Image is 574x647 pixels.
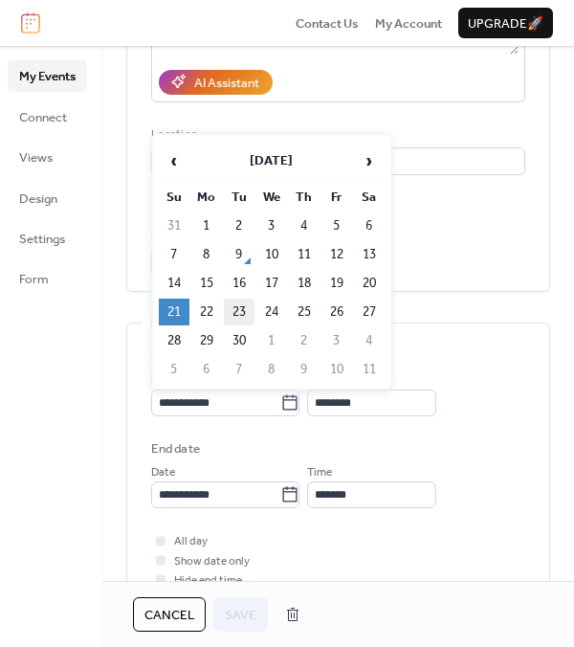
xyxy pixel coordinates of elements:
[354,270,385,297] td: 20
[307,463,332,482] span: Time
[354,184,385,211] th: Sa
[21,12,40,33] img: logo
[191,299,222,325] td: 22
[151,125,521,145] div: Location
[191,356,222,383] td: 6
[8,263,87,294] a: Form
[159,241,189,268] td: 7
[174,532,208,551] span: All day
[375,13,442,33] a: My Account
[191,184,222,211] th: Mo
[289,184,320,211] th: Th
[159,212,189,239] td: 31
[194,74,259,93] div: AI Assistant
[289,241,320,268] td: 11
[289,299,320,325] td: 25
[151,463,175,482] span: Date
[19,230,65,249] span: Settings
[354,241,385,268] td: 13
[8,60,87,91] a: My Events
[375,14,442,33] span: My Account
[191,327,222,354] td: 29
[321,356,352,383] td: 10
[355,142,384,180] span: ›
[159,327,189,354] td: 28
[289,212,320,239] td: 4
[256,212,287,239] td: 3
[321,270,352,297] td: 19
[256,184,287,211] th: We
[321,299,352,325] td: 26
[289,270,320,297] td: 18
[224,299,254,325] td: 23
[354,356,385,383] td: 11
[224,356,254,383] td: 7
[8,183,87,213] a: Design
[224,327,254,354] td: 30
[256,241,287,268] td: 10
[224,212,254,239] td: 2
[8,223,87,254] a: Settings
[191,241,222,268] td: 8
[160,142,188,180] span: ‹
[191,141,352,182] th: [DATE]
[289,327,320,354] td: 2
[256,356,287,383] td: 8
[296,13,359,33] a: Contact Us
[159,299,189,325] td: 21
[458,8,553,38] button: Upgrade🚀
[159,356,189,383] td: 5
[354,327,385,354] td: 4
[159,70,273,95] button: AI Assistant
[19,190,57,209] span: Design
[19,67,76,86] span: My Events
[468,14,543,33] span: Upgrade 🚀
[224,184,254,211] th: Tu
[174,571,242,591] span: Hide end time
[19,270,49,289] span: Form
[133,597,206,632] button: Cancel
[289,356,320,383] td: 9
[296,14,359,33] span: Contact Us
[256,327,287,354] td: 1
[159,184,189,211] th: Su
[321,327,352,354] td: 3
[224,241,254,268] td: 9
[321,241,352,268] td: 12
[144,606,194,625] span: Cancel
[256,299,287,325] td: 24
[8,142,87,172] a: Views
[321,184,352,211] th: Fr
[174,552,250,571] span: Show date only
[19,148,53,167] span: Views
[159,270,189,297] td: 14
[354,299,385,325] td: 27
[191,270,222,297] td: 15
[191,212,222,239] td: 1
[256,270,287,297] td: 17
[224,270,254,297] td: 16
[321,212,352,239] td: 5
[8,101,87,132] a: Connect
[151,439,200,458] div: End date
[354,212,385,239] td: 6
[19,108,67,127] span: Connect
